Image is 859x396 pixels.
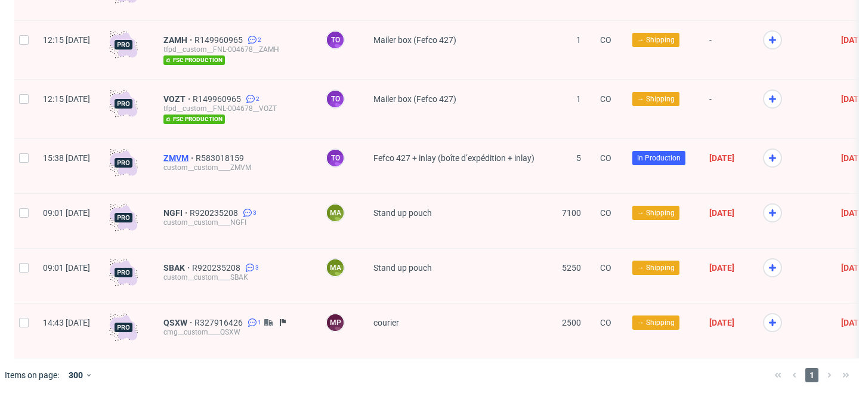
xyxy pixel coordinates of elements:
a: 3 [240,208,257,218]
span: 2 [256,94,259,104]
span: CO [600,208,611,218]
span: 2 [258,35,261,45]
a: R920235208 [190,208,240,218]
span: [DATE] [709,263,734,273]
span: 1 [258,318,261,327]
span: Stand up pouch [373,208,432,218]
span: Mailer box (Fefco 427) [373,94,456,104]
span: Stand up pouch [373,263,432,273]
a: ZAMH [163,35,194,45]
a: R583018159 [196,153,246,163]
a: VOZT [163,94,193,104]
span: 5250 [562,263,581,273]
span: 12:15 [DATE] [43,35,90,45]
span: CO [600,35,611,45]
a: R920235208 [192,263,243,273]
span: 12:15 [DATE] [43,94,90,104]
span: → Shipping [637,262,675,273]
span: In Production [637,153,681,163]
a: 1 [245,318,261,327]
figcaption: ma [327,259,344,276]
span: fsc production [163,115,225,124]
a: 2 [243,94,259,104]
span: CO [600,263,611,273]
img: pro-icon.017ec5509f39f3e742e3.png [109,30,138,59]
img: pro-icon.017ec5509f39f3e742e3.png [109,148,138,177]
div: tfpd__custom__FNL-004678__ZAMH [163,45,307,54]
div: custom__custom____NGFI [163,218,307,227]
a: 2 [245,35,261,45]
span: Mailer box (Fefco 427) [373,35,456,45]
a: R149960965 [194,35,245,45]
a: NGFI [163,208,190,218]
a: R327916426 [194,318,245,327]
figcaption: MP [327,314,344,331]
a: ZMVM [163,153,196,163]
figcaption: to [327,91,344,107]
figcaption: to [327,32,344,48]
span: [DATE] [709,318,734,327]
span: → Shipping [637,94,675,104]
span: 1 [576,94,581,104]
figcaption: to [327,150,344,166]
span: [DATE] [709,153,734,163]
span: 3 [255,263,259,273]
span: 1 [576,35,581,45]
span: 3 [253,208,257,218]
span: 7100 [562,208,581,218]
div: 300 [64,367,85,383]
a: R149960965 [193,94,243,104]
a: SBAK [163,263,192,273]
img: pro-icon.017ec5509f39f3e742e3.png [109,203,138,232]
figcaption: ma [327,205,344,221]
div: tfpd__custom__FNL-004678__VOZT [163,104,307,113]
span: 1 [805,368,818,382]
span: - [709,35,744,65]
div: custom__custom____SBAK [163,273,307,282]
span: CO [600,153,611,163]
span: → Shipping [637,317,675,328]
div: cmg__custom____QSXW [163,327,307,337]
a: 3 [243,263,259,273]
span: Items on page: [5,369,59,381]
span: 09:01 [DATE] [43,263,90,273]
span: CO [600,94,611,104]
span: 09:01 [DATE] [43,208,90,218]
div: custom__custom____ZMVM [163,163,307,172]
img: pro-icon.017ec5509f39f3e742e3.png [109,313,138,342]
span: 15:38 [DATE] [43,153,90,163]
span: [DATE] [709,208,734,218]
img: pro-icon.017ec5509f39f3e742e3.png [109,89,138,118]
span: - [709,94,744,124]
span: → Shipping [637,208,675,218]
img: pro-icon.017ec5509f39f3e742e3.png [109,258,138,287]
span: courier [373,318,399,327]
span: CO [600,318,611,327]
span: 5 [576,153,581,163]
a: QSXW [163,318,194,327]
span: fsc production [163,55,225,65]
span: → Shipping [637,35,675,45]
span: Fefco 427 + inlay (boîte d’expédition + inlay) [373,153,534,163]
span: 2500 [562,318,581,327]
span: 14:43 [DATE] [43,318,90,327]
